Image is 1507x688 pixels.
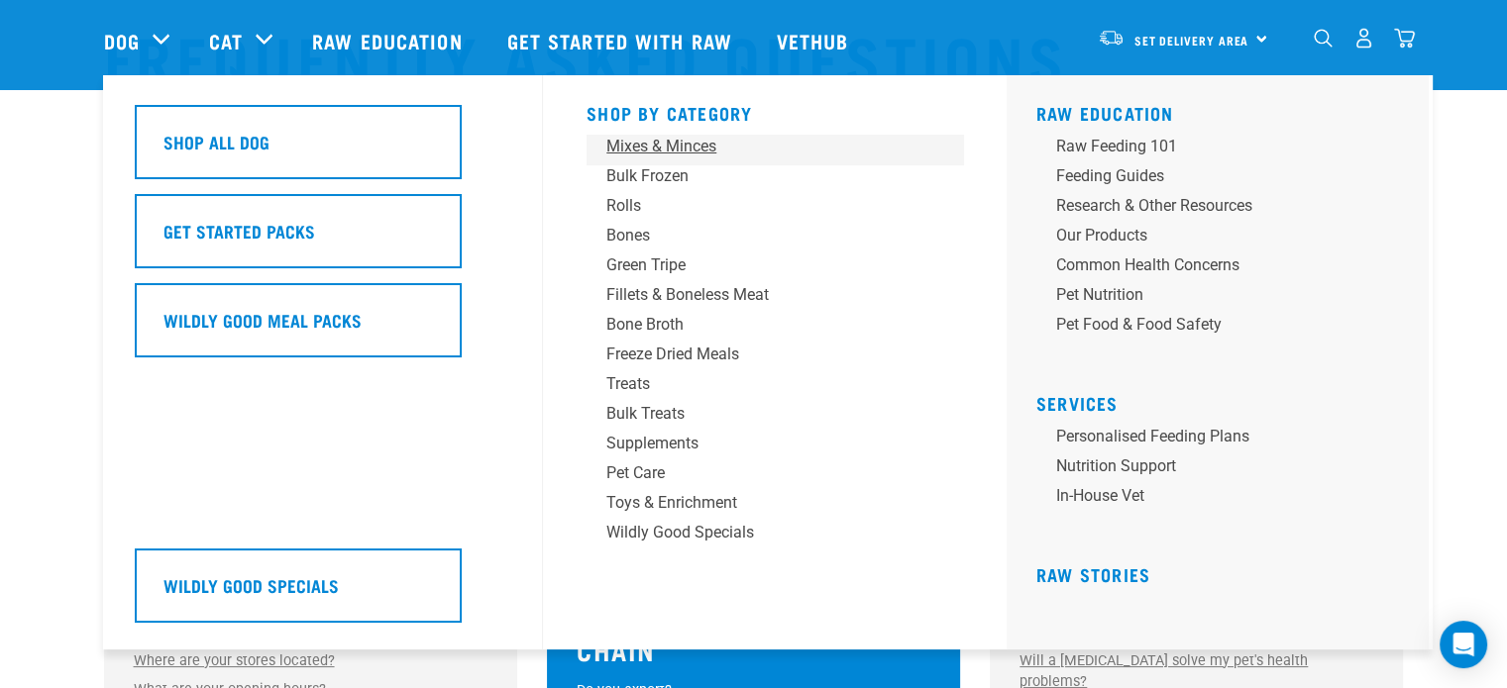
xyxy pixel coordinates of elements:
div: Pet Care [606,461,915,485]
a: In-house vet [1036,484,1413,514]
h5: Shop All Dog [163,129,269,154]
a: Shop All Dog [135,105,511,194]
img: user.png [1353,28,1374,49]
a: Treats [587,372,963,402]
div: Wildly Good Specials [606,521,915,544]
a: Wildly Good Meal Packs [135,283,511,372]
h5: Get Started Packs [163,218,315,244]
div: Rolls [606,194,915,218]
div: Treats [606,372,915,396]
div: Bulk Frozen [606,164,915,188]
a: Wildly Good Specials [135,548,511,638]
a: Dog [104,26,140,55]
a: Personalised Feeding Plans [1036,425,1413,454]
a: Raw Education [1036,108,1174,118]
a: Raw Feeding 101 [1036,135,1413,164]
a: Vethub [757,1,874,80]
div: Toys & Enrichment [606,491,915,515]
a: Where are your stores located? [134,652,335,669]
a: Green Tripe [587,253,963,283]
a: Feeding Guides [1036,164,1413,194]
div: Pet Food & Food Safety [1056,313,1365,337]
div: Bone Broth [606,313,915,337]
a: Raw Stories [1036,569,1150,579]
img: van-moving.png [1098,29,1125,47]
h5: Wildly Good Specials [163,572,339,598]
div: Fillets & Boneless Meat [606,283,915,307]
div: Open Intercom Messenger [1440,621,1487,668]
a: Bulk Treats [587,402,963,432]
div: Green Tripe [606,253,915,277]
a: Bones [587,224,963,253]
img: home-icon@2x.png [1394,28,1415,49]
h5: Wildly Good Meal Packs [163,307,362,333]
div: Supplements [606,432,915,455]
div: Mixes & Minces [606,135,915,158]
a: Common Health Concerns [1036,253,1413,283]
div: Raw Feeding 101 [1056,135,1365,158]
a: Freeze Dried Meals [587,343,963,372]
div: Freeze Dried Meals [606,343,915,366]
div: Research & Other Resources [1056,194,1365,218]
a: Fillets & Boneless Meat [587,283,963,313]
a: Bone Broth [587,313,963,343]
a: Rolls [587,194,963,224]
a: Raw Education [292,1,486,80]
a: Pet Care [587,461,963,491]
img: home-icon-1@2x.png [1314,29,1333,48]
a: Get started with Raw [487,1,757,80]
h5: Services [1036,393,1413,409]
a: Wildly Good Specials [587,521,963,550]
div: Pet Nutrition [1056,283,1365,307]
a: Research & Other Resources [1036,194,1413,224]
a: Cat [209,26,243,55]
a: Bulk Frozen [587,164,963,194]
span: Set Delivery Area [1134,37,1249,44]
a: Mixes & Minces [587,135,963,164]
div: Bones [606,224,915,247]
div: Feeding Guides [1056,164,1365,188]
a: Pet Food & Food Safety [1036,313,1413,343]
a: Toys & Enrichment [587,491,963,521]
div: Our Products [1056,224,1365,247]
a: Nutrition Support [1036,454,1413,484]
div: Bulk Treats [606,402,915,426]
div: Common Health Concerns [1056,253,1365,277]
a: Get Started Packs [135,194,511,283]
h5: Shop By Category [587,103,963,119]
a: Pet Nutrition [1036,283,1413,313]
a: Our Products [1036,224,1413,253]
a: Supplements [587,432,963,461]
